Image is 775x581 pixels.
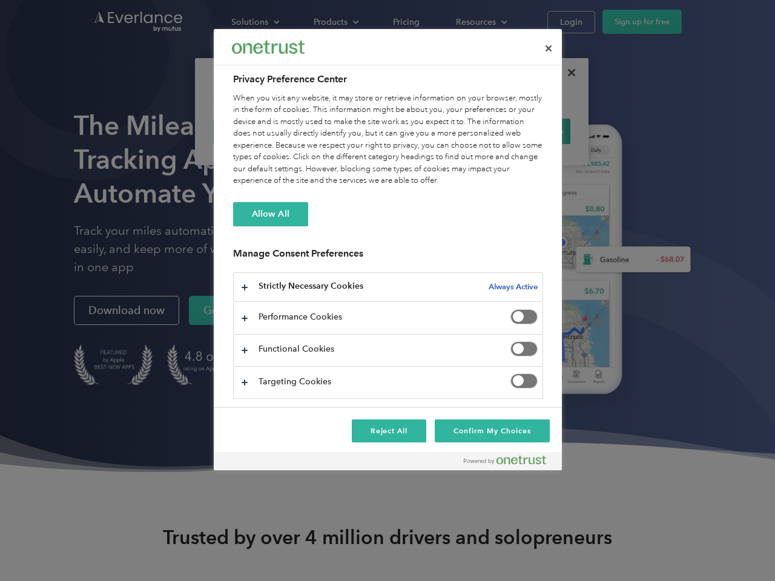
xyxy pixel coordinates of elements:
[464,455,556,470] a: Powered by OneTrust Opens in a new Tab
[233,72,543,87] h2: Privacy Preference Center
[232,35,305,59] div: Everlance
[232,41,305,53] img: Everlance
[233,202,308,226] button: Allow All
[535,35,562,62] button: Close
[435,419,549,442] button: Confirm My Choices
[233,248,543,266] h3: Manage Consent Preferences
[464,455,546,465] img: Powered by OneTrust Opens in a new Tab
[352,419,427,442] button: Reject All
[214,29,562,470] div: Preference center
[233,93,543,187] div: When you visit any website, it may store or retrieve information on your browser, mostly in the f...
[214,29,562,470] div: Privacy Preference Center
